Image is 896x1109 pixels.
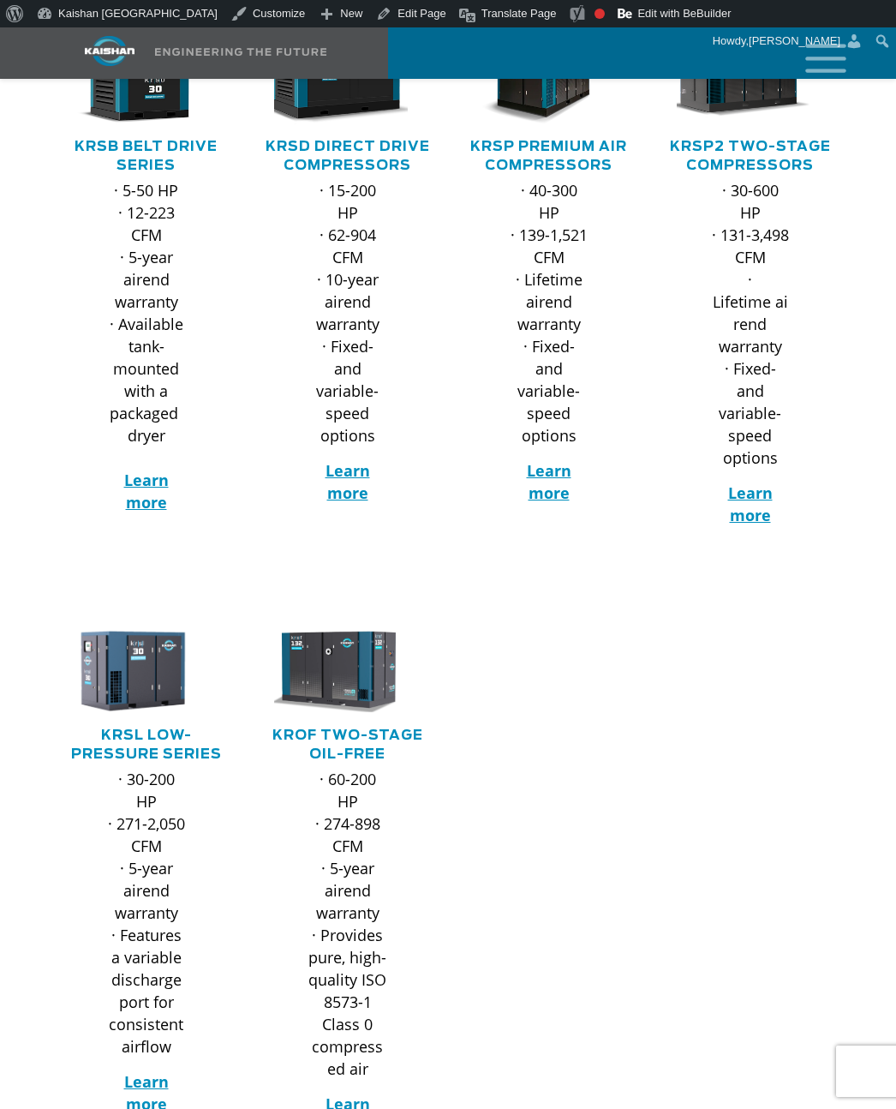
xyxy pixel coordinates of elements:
[711,179,789,469] p: · 30-600 HP · 131-3,498 CFM · Lifetime airend warranty · Fixed- and variable-speed options
[308,179,386,447] p: · 15-200 HP · 62-904 CFM · 10-year airend warranty · Fixed- and variable-speed options
[728,483,773,525] a: Learn more
[670,140,831,172] a: KRSP2 Two-Stage Compressors
[594,9,605,19] div: Focus keyphrase not set
[45,36,174,66] img: kaishan logo
[470,140,627,172] a: KRSP Premium Air Compressors
[749,34,840,47] span: [PERSON_NAME]
[707,27,869,55] a: Howdy,
[798,39,827,68] a: mobile menu
[510,179,588,447] p: · 40-300 HP · 139-1,521 CFM · Lifetime airend warranty · Fixed- and variable-speed options
[155,48,326,56] img: Engineering the future
[261,629,408,713] img: krof132
[107,768,185,1058] p: · 30-200 HP · 271-2,050 CFM · 5-year airend warranty · Features a variable discharge port for con...
[71,728,222,761] a: KRSL Low-Pressure Series
[124,470,169,513] a: Learn more
[75,140,218,172] a: KRSB Belt Drive Series
[60,629,206,713] img: krsl30
[266,140,430,172] a: KRSD Direct Drive Compressors
[274,629,421,713] div: krof132
[308,768,386,1080] p: · 60-200 HP · 274-898 CFM · 5-year airend warranty · Provides pure, high-quality ISO 8573-1 Class...
[272,728,423,761] a: KROF TWO-STAGE OIL-FREE
[107,179,185,513] p: · 5-50 HP · 12-223 CFM · 5-year airend warranty · Available tank-mounted with a packaged dryer
[45,27,349,79] a: Kaishan USA
[73,629,219,713] div: krsl30
[527,460,571,503] a: Learn more
[326,460,370,503] a: Learn more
